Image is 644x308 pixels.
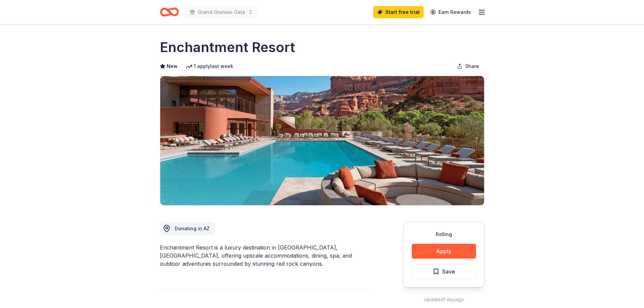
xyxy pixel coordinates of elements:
span: Share [465,62,479,70]
span: New [167,62,177,70]
span: Save [442,267,455,276]
div: 1 apply last week [186,62,233,70]
div: Rolling [412,230,476,238]
a: Start free trial [373,6,424,18]
button: Apply [412,244,476,259]
button: Save [412,264,476,279]
div: Enchantment Resort is a luxury destination in [GEOGRAPHIC_DATA], [GEOGRAPHIC_DATA], offering upsc... [160,243,371,268]
span: Grand Grunion Gala [198,8,245,16]
h1: Enchantment Resort [160,38,295,57]
img: Image for Enchantment Resort [160,76,484,205]
button: Share [452,60,484,73]
span: Donating in AZ [175,226,210,231]
a: Earn Rewards [426,6,475,18]
div: Updated 1 day ago [403,295,484,304]
button: Grand Grunion Gala [184,5,259,19]
a: Home [160,4,179,20]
